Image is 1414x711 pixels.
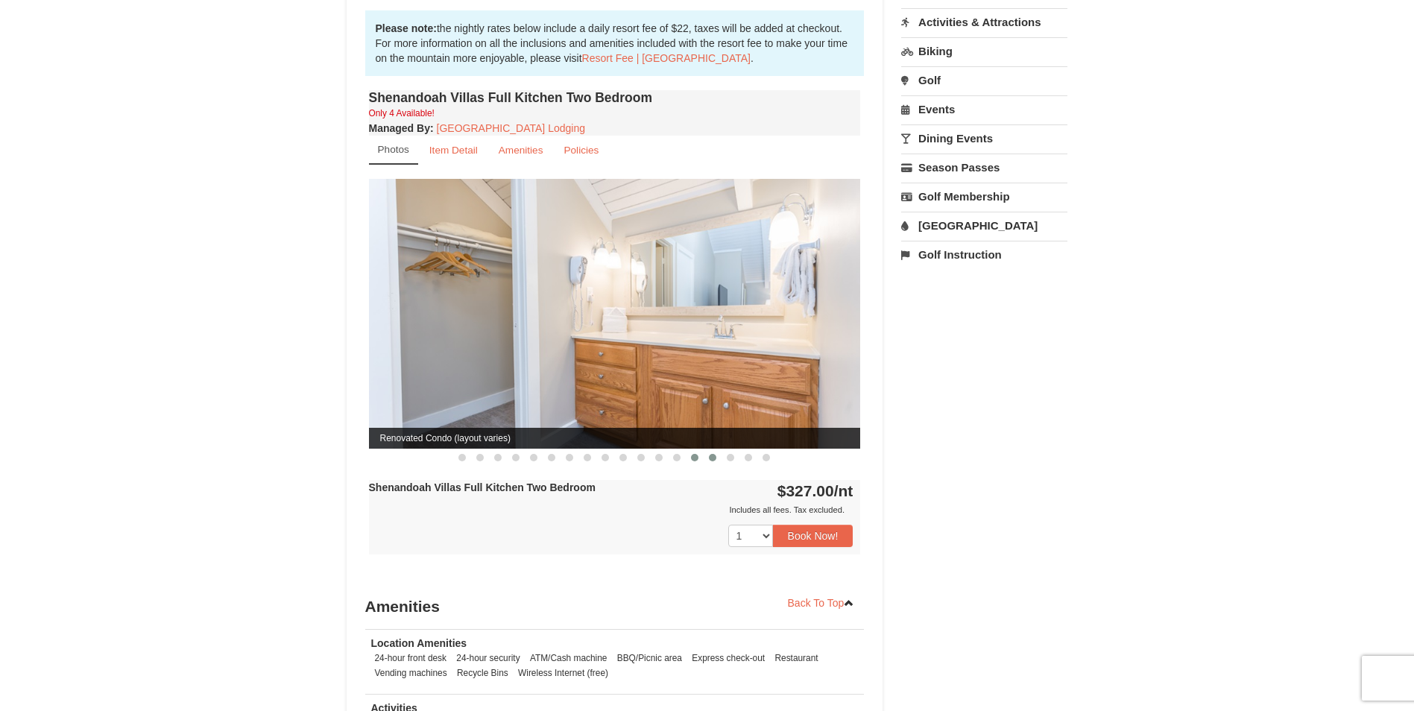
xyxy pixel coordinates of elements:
[369,122,430,134] span: Managed By
[901,183,1067,210] a: Golf Membership
[901,212,1067,239] a: [GEOGRAPHIC_DATA]
[688,651,768,666] li: Express check-out
[453,666,512,680] li: Recycle Bins
[429,145,478,156] small: Item Detail
[901,124,1067,152] a: Dining Events
[901,241,1067,268] a: Golf Instruction
[489,136,553,165] a: Amenities
[901,66,1067,94] a: Golf
[369,502,853,517] div: Includes all fees. Tax excluded.
[371,651,451,666] li: 24-hour front desk
[901,154,1067,181] a: Season Passes
[369,108,435,118] small: Only 4 Available!
[564,145,599,156] small: Policies
[365,10,865,76] div: the nightly rates below include a daily resort fee of $22, taxes will be added at checkout. For m...
[834,482,853,499] span: /nt
[369,90,861,105] h4: Shenandoah Villas Full Kitchen Two Bedroom
[369,481,596,493] strong: Shenandoah Villas Full Kitchen Two Bedroom
[365,592,865,622] h3: Amenities
[369,122,434,134] strong: :
[901,95,1067,123] a: Events
[778,592,865,614] a: Back To Top
[369,136,418,165] a: Photos
[499,145,543,156] small: Amenities
[582,52,751,64] a: Resort Fee | [GEOGRAPHIC_DATA]
[437,122,585,134] a: [GEOGRAPHIC_DATA] Lodging
[371,666,451,680] li: Vending machines
[369,179,861,448] img: Renovated Condo (layout varies)
[777,482,853,499] strong: $327.00
[526,651,611,666] li: ATM/Cash machine
[371,637,467,649] strong: Location Amenities
[771,651,821,666] li: Restaurant
[452,651,523,666] li: 24-hour security
[613,651,686,666] li: BBQ/Picnic area
[369,428,861,449] span: Renovated Condo (layout varies)
[514,666,612,680] li: Wireless Internet (free)
[901,37,1067,65] a: Biking
[376,22,437,34] strong: Please note:
[901,8,1067,36] a: Activities & Attractions
[420,136,487,165] a: Item Detail
[773,525,853,547] button: Book Now!
[378,144,409,155] small: Photos
[554,136,608,165] a: Policies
